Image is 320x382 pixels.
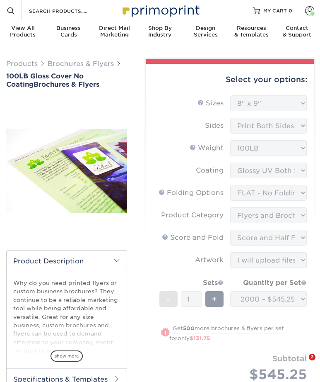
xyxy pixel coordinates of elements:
a: Products [6,60,38,68]
div: Marketing [91,25,137,38]
span: MY CART [263,7,287,14]
h1: Brochures & Flyers [6,72,127,88]
span: Shop By [137,25,183,32]
span: 0 [289,7,292,13]
div: Services [183,25,229,38]
h2: Product Description [7,251,127,272]
a: Brochures & Flyers [48,60,114,68]
input: SEARCH PRODUCTS..... [28,6,109,16]
span: Business [46,25,91,32]
a: BusinessCards [46,21,91,43]
div: & Support [274,25,320,38]
div: & Templates [229,25,274,38]
span: 100LB Gloss Cover No Coating [6,72,84,88]
a: 100LB Gloss Cover No CoatingBrochures & Flyers [6,72,127,88]
span: Contact [274,25,320,32]
a: Shop ByIndustry [137,21,183,43]
span: Direct Mail [91,25,137,32]
a: Contact& Support [274,21,320,43]
span: 2 [309,354,315,360]
div: Industry [137,25,183,38]
span: Design [183,25,229,32]
a: Direct MailMarketing [91,21,137,43]
img: 100LB Gloss Cover<br/>No Coating 01 [6,129,127,213]
iframe: Intercom live chat [292,354,312,374]
span: show more [51,350,83,362]
span: Resources [229,25,274,32]
a: Resources& Templates [229,21,274,43]
div: Cards [46,25,91,38]
div: Select your options: [153,64,307,95]
a: DesignServices [183,21,229,43]
img: Primoprint [119,1,202,19]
